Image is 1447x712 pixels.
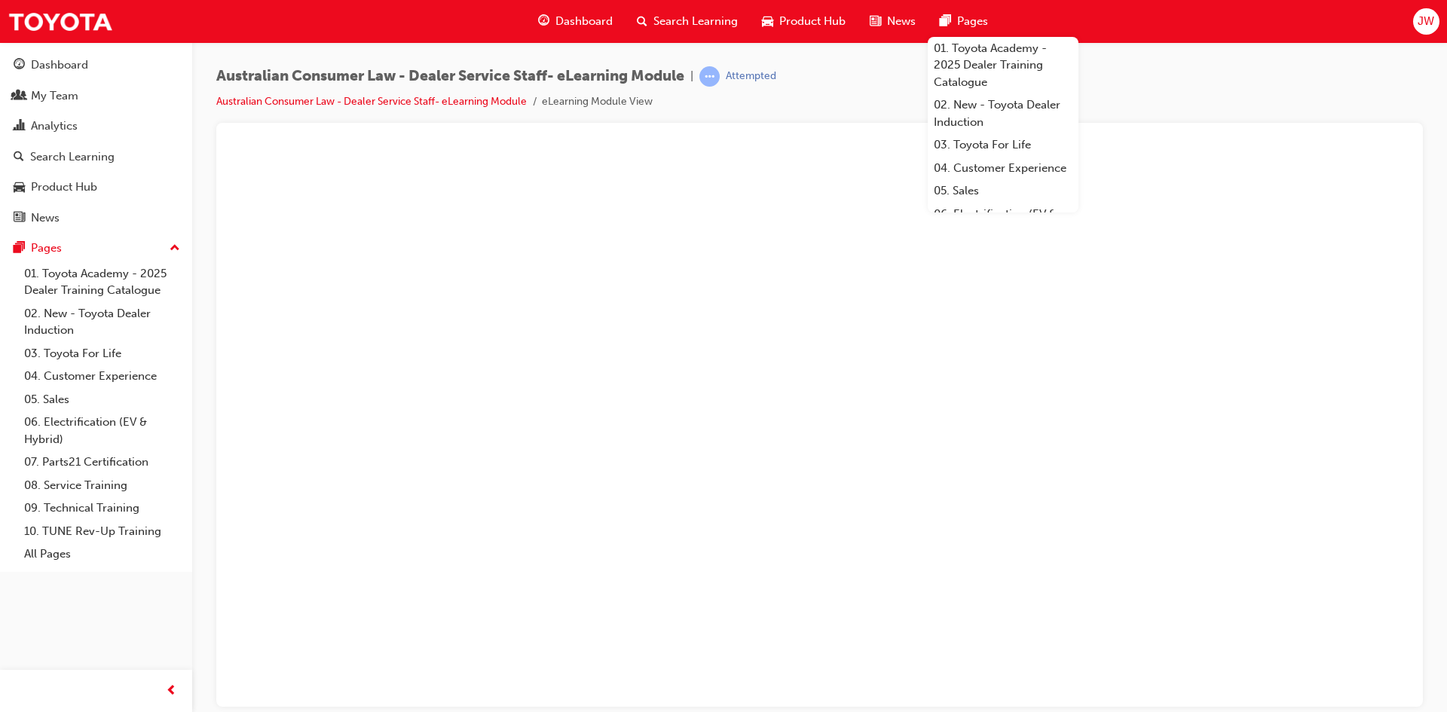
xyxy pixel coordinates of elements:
span: car-icon [14,181,25,194]
a: 04. Customer Experience [18,365,186,388]
span: news-icon [14,212,25,225]
a: All Pages [18,542,186,566]
span: JW [1418,13,1434,30]
a: 04. Customer Experience [928,157,1078,180]
span: guage-icon [14,59,25,72]
button: Pages [6,234,186,262]
a: 06. Electrification (EV & Hybrid) [18,411,186,451]
a: 05. Sales [18,388,186,411]
a: guage-iconDashboard [526,6,625,37]
a: 05. Sales [928,179,1078,203]
div: Pages [31,240,62,257]
a: search-iconSearch Learning [625,6,750,37]
span: pages-icon [940,12,951,31]
a: Analytics [6,112,186,140]
a: 09. Technical Training [18,497,186,520]
span: search-icon [14,151,24,164]
span: learningRecordVerb_ATTEMPT-icon [699,66,720,87]
a: My Team [6,82,186,110]
div: My Team [31,87,78,105]
span: | [690,68,693,85]
a: Dashboard [6,51,186,79]
div: News [31,209,60,227]
span: News [887,13,916,30]
span: up-icon [170,239,180,258]
span: news-icon [870,12,881,31]
a: news-iconNews [858,6,928,37]
div: Search Learning [30,148,115,166]
span: search-icon [637,12,647,31]
a: 03. Toyota For Life [928,133,1078,157]
span: people-icon [14,90,25,103]
a: 06. Electrification (EV & Hybrid) [928,203,1078,243]
button: JW [1413,8,1439,35]
div: Dashboard [31,57,88,74]
span: pages-icon [14,242,25,255]
a: Product Hub [6,173,186,201]
button: DashboardMy TeamAnalyticsSearch LearningProduct HubNews [6,48,186,234]
a: 10. TUNE Rev-Up Training [18,520,186,543]
a: News [6,204,186,232]
span: guage-icon [538,12,549,31]
a: pages-iconPages [928,6,1000,37]
a: car-iconProduct Hub [750,6,858,37]
a: 03. Toyota For Life [18,342,186,365]
span: Search Learning [653,13,738,30]
img: Trak [8,5,113,38]
span: Dashboard [555,13,613,30]
div: Product Hub [31,179,97,196]
span: chart-icon [14,120,25,133]
a: Australian Consumer Law - Dealer Service Staff- eLearning Module [216,95,527,108]
a: 02. New - Toyota Dealer Induction [928,93,1078,133]
span: Australian Consumer Law - Dealer Service Staff- eLearning Module [216,68,684,85]
li: eLearning Module View [542,93,653,111]
div: Analytics [31,118,78,135]
a: Search Learning [6,143,186,171]
a: 02. New - Toyota Dealer Induction [18,302,186,342]
a: 01. Toyota Academy - 2025 Dealer Training Catalogue [18,262,186,302]
div: Attempted [726,69,776,84]
span: Pages [957,13,988,30]
a: 08. Service Training [18,474,186,497]
span: car-icon [762,12,773,31]
a: 01. Toyota Academy - 2025 Dealer Training Catalogue [928,37,1078,94]
a: 07. Parts21 Certification [18,451,186,474]
span: Product Hub [779,13,846,30]
span: prev-icon [166,682,177,701]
